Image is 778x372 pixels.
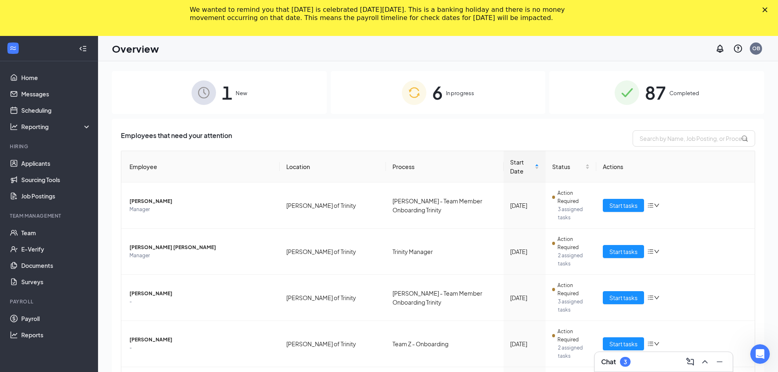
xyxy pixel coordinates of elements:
[752,45,760,52] div: OB
[121,130,232,147] span: Employees that need your attention
[280,321,386,367] td: [PERSON_NAME] of Trinity
[129,336,273,344] span: [PERSON_NAME]
[21,86,91,102] a: Messages
[21,225,91,241] a: Team
[21,310,91,327] a: Payroll
[280,229,386,275] td: [PERSON_NAME] of Trinity
[129,243,273,252] span: [PERSON_NAME] [PERSON_NAME]
[654,341,660,347] span: down
[715,44,725,53] svg: Notifications
[552,162,584,171] span: Status
[21,257,91,274] a: Documents
[129,252,273,260] span: Manager
[669,89,699,97] span: Completed
[21,327,91,343] a: Reports
[654,295,660,301] span: down
[10,143,89,150] div: Hiring
[21,123,91,131] div: Reporting
[121,151,280,183] th: Employee
[609,339,638,348] span: Start tasks
[21,69,91,86] a: Home
[386,275,504,321] td: [PERSON_NAME] - Team Member Onboarding Trinity
[601,357,616,366] h3: Chat
[446,89,474,97] span: In progress
[558,344,590,360] span: 2 assigned tasks
[558,205,590,222] span: 3 assigned tasks
[557,281,590,298] span: Action Required
[129,290,273,298] span: [PERSON_NAME]
[21,274,91,290] a: Surveys
[510,247,539,256] div: [DATE]
[715,357,724,367] svg: Minimize
[713,355,726,368] button: Minimize
[698,355,711,368] button: ChevronUp
[733,44,743,53] svg: QuestionInfo
[609,247,638,256] span: Start tasks
[645,78,666,107] span: 87
[750,344,770,364] iframe: Intercom live chat
[510,201,539,210] div: [DATE]
[546,151,596,183] th: Status
[647,202,654,209] span: bars
[129,205,273,214] span: Manager
[386,229,504,275] td: Trinity Manager
[762,7,771,12] div: Close
[510,158,533,176] span: Start Date
[9,44,17,52] svg: WorkstreamLogo
[280,275,386,321] td: [PERSON_NAME] of Trinity
[700,357,710,367] svg: ChevronUp
[129,298,273,306] span: -
[129,197,273,205] span: [PERSON_NAME]
[603,245,644,258] button: Start tasks
[596,151,755,183] th: Actions
[190,6,575,22] div: We wanted to remind you that [DATE] is celebrated [DATE][DATE]. This is a banking holiday and the...
[10,123,18,131] svg: Analysis
[557,189,590,205] span: Action Required
[236,89,247,97] span: New
[386,183,504,229] td: [PERSON_NAME] - Team Member Onboarding Trinity
[10,212,89,219] div: Team Management
[280,183,386,229] td: [PERSON_NAME] of Trinity
[510,339,539,348] div: [DATE]
[603,199,644,212] button: Start tasks
[10,298,89,305] div: Payroll
[21,172,91,188] a: Sourcing Tools
[684,355,697,368] button: ComposeMessage
[558,252,590,268] span: 2 assigned tasks
[558,298,590,314] span: 3 assigned tasks
[654,249,660,254] span: down
[685,357,695,367] svg: ComposeMessage
[557,327,590,344] span: Action Required
[432,78,443,107] span: 6
[510,293,539,302] div: [DATE]
[633,130,755,147] input: Search by Name, Job Posting, or Process
[280,151,386,183] th: Location
[647,248,654,255] span: bars
[647,341,654,347] span: bars
[609,201,638,210] span: Start tasks
[129,344,273,352] span: -
[112,42,159,56] h1: Overview
[222,78,232,107] span: 1
[386,151,504,183] th: Process
[624,359,627,365] div: 3
[386,321,504,367] td: Team Z - Onboarding
[21,188,91,204] a: Job Postings
[654,203,660,208] span: down
[21,102,91,118] a: Scheduling
[603,291,644,304] button: Start tasks
[557,235,590,252] span: Action Required
[609,293,638,302] span: Start tasks
[21,155,91,172] a: Applicants
[647,294,654,301] span: bars
[79,45,87,53] svg: Collapse
[21,241,91,257] a: E-Verify
[603,337,644,350] button: Start tasks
